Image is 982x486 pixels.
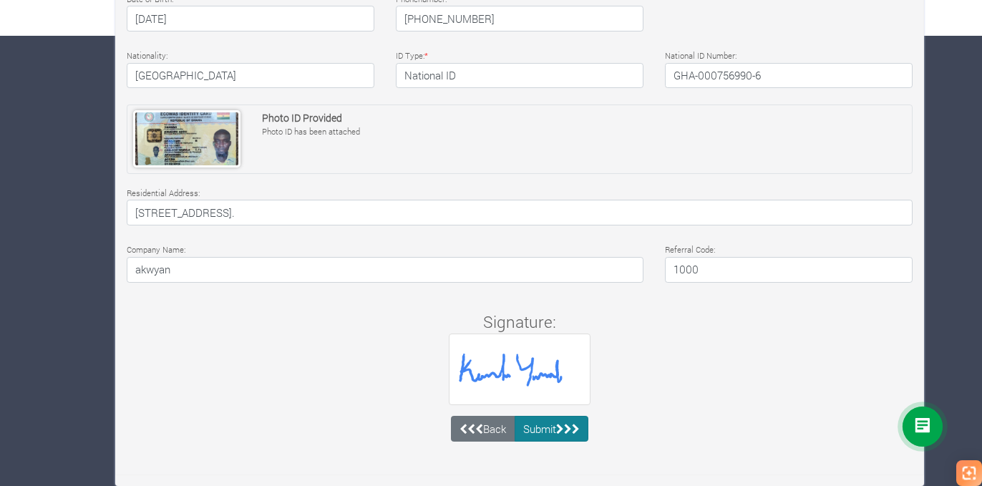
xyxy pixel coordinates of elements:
label: Nationality: [127,50,167,62]
strong: Photo ID Provided [262,111,342,125]
img: temp_Aao2q4m.png [449,334,590,405]
label: Company Name: [127,244,185,256]
label: National ID Number: [665,50,736,62]
h4: [PHONE_NUMBER] [396,6,643,31]
h4: [DATE] [127,6,374,31]
h4: Signature: [129,312,910,331]
p: Photo ID has been attached [262,126,360,138]
h4: National ID [396,63,643,89]
h4: 1000 [665,257,913,283]
button: Submit [515,416,589,442]
label: ID Type: [396,50,428,62]
label: Referral Code: [665,244,715,256]
a: Back [451,416,515,442]
h4: [STREET_ADDRESS]. [127,200,913,225]
label: Residential Address: [127,188,200,200]
h4: akwyan [127,257,643,283]
h4: [GEOGRAPHIC_DATA] [127,63,374,89]
h4: GHA-000756990-6 [665,63,913,89]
